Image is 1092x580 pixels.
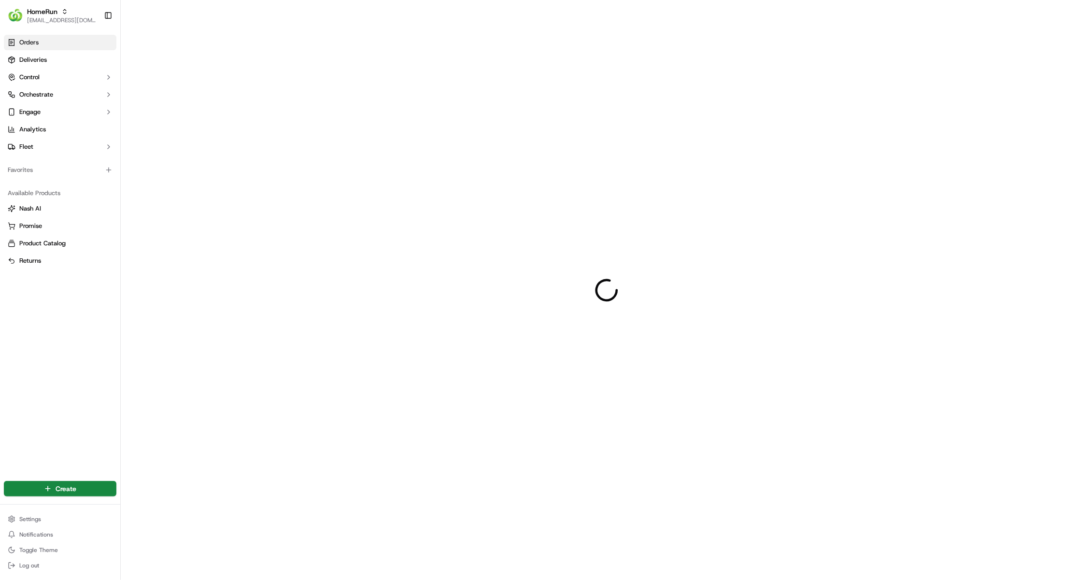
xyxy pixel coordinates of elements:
button: Log out [4,559,116,572]
button: Product Catalog [4,236,116,251]
button: Nash AI [4,201,116,216]
button: HomeRunHomeRun[EMAIL_ADDRESS][DOMAIN_NAME] [4,4,100,27]
div: 📗 [10,216,17,224]
img: HomeRun [8,8,23,23]
p: Welcome 👋 [10,38,176,54]
div: We're available if you need us! [43,101,133,109]
span: Toggle Theme [19,546,58,554]
span: [PERSON_NAME] [30,175,78,183]
span: Fleet [19,142,33,151]
button: [EMAIL_ADDRESS][DOMAIN_NAME] [27,16,96,24]
button: Engage [4,104,116,120]
span: [PERSON_NAME] [30,149,78,157]
a: 💻API Documentation [78,212,159,229]
span: • [80,149,84,157]
a: Promise [8,222,113,230]
span: Settings [19,515,41,523]
a: Nash AI [8,204,113,213]
input: Got a question? Start typing here... [25,62,174,72]
button: Fleet [4,139,116,155]
span: Pylon [96,239,117,246]
span: Control [19,73,40,82]
span: Log out [19,562,39,569]
a: Analytics [4,122,116,137]
a: Deliveries [4,52,116,68]
span: Notifications [19,531,53,538]
span: Engage [19,108,41,116]
div: Past conversations [10,125,65,133]
button: Toggle Theme [4,543,116,557]
span: Orchestrate [19,90,53,99]
span: API Documentation [91,215,155,225]
span: Create [56,484,76,494]
button: Settings [4,512,116,526]
img: 1736555255976-a54dd68f-1ca7-489b-9aae-adbdc363a1c4 [10,92,27,109]
img: Nash [10,9,29,28]
span: Knowledge Base [19,215,74,225]
button: Start new chat [164,95,176,106]
div: Start new chat [43,92,158,101]
span: Deliveries [19,56,47,64]
span: [DATE] [85,149,105,157]
img: Ben Goodger [10,140,25,156]
span: Product Catalog [19,239,66,248]
div: Available Products [4,185,116,201]
img: 1736555255976-a54dd68f-1ca7-489b-9aae-adbdc363a1c4 [19,176,27,184]
span: Promise [19,222,42,230]
a: Powered byPylon [68,239,117,246]
span: Nash AI [19,204,41,213]
button: Returns [4,253,116,269]
span: [DATE] [85,175,105,183]
button: Create [4,481,116,496]
span: Orders [19,38,39,47]
a: Product Catalog [8,239,113,248]
div: 💻 [82,216,89,224]
button: Notifications [4,528,116,541]
a: Returns [8,256,113,265]
button: Orchestrate [4,87,116,102]
button: See all [150,123,176,135]
button: Promise [4,218,116,234]
span: • [80,175,84,183]
div: Favorites [4,162,116,178]
img: Masood Aslam [10,166,25,182]
button: Control [4,70,116,85]
a: 📗Knowledge Base [6,212,78,229]
button: HomeRun [27,7,57,16]
span: Returns [19,256,41,265]
img: 1736555255976-a54dd68f-1ca7-489b-9aae-adbdc363a1c4 [19,150,27,157]
img: 6896339556228_8d8ce7a9af23287cc65f_72.jpg [20,92,38,109]
span: Analytics [19,125,46,134]
a: Orders [4,35,116,50]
